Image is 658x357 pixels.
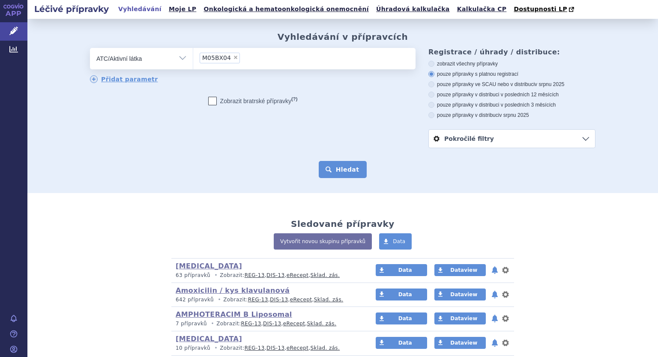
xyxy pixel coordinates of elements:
a: Data [376,312,427,324]
label: pouze přípravky v distribuci [428,112,595,119]
a: eRecept [287,345,309,351]
a: Dataview [434,337,486,349]
button: nastavení [501,265,510,275]
span: 63 přípravků [176,272,210,278]
a: Úhradová kalkulačka [374,3,452,15]
span: Dataview [450,315,477,321]
button: notifikace [491,265,499,275]
i: • [215,296,223,303]
p: Zobrazit: , , , [176,272,359,279]
p: Zobrazit: , , , [176,345,359,352]
a: Sklad. zás. [311,345,340,351]
span: DENOSUMAB [202,55,231,61]
button: nastavení [501,338,510,348]
label: Zobrazit bratrské přípravky [208,97,298,105]
label: pouze přípravky ve SCAU nebo v distribuci [428,81,595,88]
button: Hledat [319,161,367,178]
span: Data [398,267,412,273]
a: Kalkulačka CP [455,3,509,15]
a: DIS-13 [270,297,288,303]
a: Sklad. zás. [307,321,337,327]
a: REG-13 [241,321,261,327]
a: Data [376,289,427,300]
a: Amoxicilin / kys klavulanová [176,286,290,295]
a: Data [376,264,427,276]
a: Sklad. zás. [311,272,340,278]
a: Dataview [434,312,486,324]
abbr: (?) [291,96,297,102]
a: Moje LP [166,3,199,15]
a: eRecept [283,321,305,327]
span: 7 přípravků [176,321,207,327]
a: DIS-13 [266,272,284,278]
span: Data [398,340,412,346]
h2: Léčivé přípravky [27,3,116,15]
label: pouze přípravky v distribuci v posledních 12 měsících [428,91,595,98]
span: Dataview [450,340,477,346]
span: Data [393,238,405,244]
i: • [212,345,220,352]
button: notifikace [491,289,499,300]
a: eRecept [287,272,309,278]
button: nastavení [501,289,510,300]
a: Vyhledávání [116,3,164,15]
span: v srpnu 2025 [535,81,564,87]
button: nastavení [501,313,510,324]
a: DIS-13 [266,345,284,351]
a: Dataview [434,264,486,276]
a: eRecept [290,297,312,303]
a: Vytvořit novou skupinu přípravků [274,233,372,250]
a: [MEDICAL_DATA] [176,335,242,343]
a: Přidat parametr [90,75,158,83]
span: Dostupnosti LP [514,6,567,12]
p: Zobrazit: , , , [176,296,359,303]
label: zobrazit všechny přípravky [428,60,595,67]
span: Dataview [450,292,477,297]
a: Dostupnosti LP [511,3,578,15]
a: DIS-13 [263,321,281,327]
span: × [233,55,238,60]
h2: Vyhledávání v přípravcích [278,32,408,42]
a: Pokročilé filtry [429,130,595,148]
span: v srpnu 2025 [499,112,529,118]
a: Dataview [434,289,486,300]
input: M05BX04 [242,52,247,63]
i: • [212,272,220,279]
span: Dataview [450,267,477,273]
a: AMPHOTERACIM B Liposomal [176,310,292,318]
a: Data [376,337,427,349]
h3: Registrace / úhrady / distribuce: [428,48,595,56]
label: pouze přípravky v distribuci v posledních 3 měsících [428,101,595,108]
p: Zobrazit: , , , [176,320,359,327]
span: Data [398,315,412,321]
label: pouze přípravky s platnou registrací [428,71,595,77]
span: 642 přípravků [176,297,214,303]
h2: Sledované přípravky [291,219,395,229]
a: REG-13 [248,297,268,303]
a: Sklad. zás. [314,297,344,303]
span: 10 přípravků [176,345,210,351]
span: Data [398,292,412,297]
a: REG-13 [245,345,265,351]
i: • [209,320,216,327]
a: [MEDICAL_DATA] [176,262,242,270]
button: notifikace [491,313,499,324]
a: Data [379,233,412,250]
a: Onkologická a hematoonkologická onemocnění [201,3,371,15]
button: notifikace [491,338,499,348]
a: REG-13 [245,272,265,278]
